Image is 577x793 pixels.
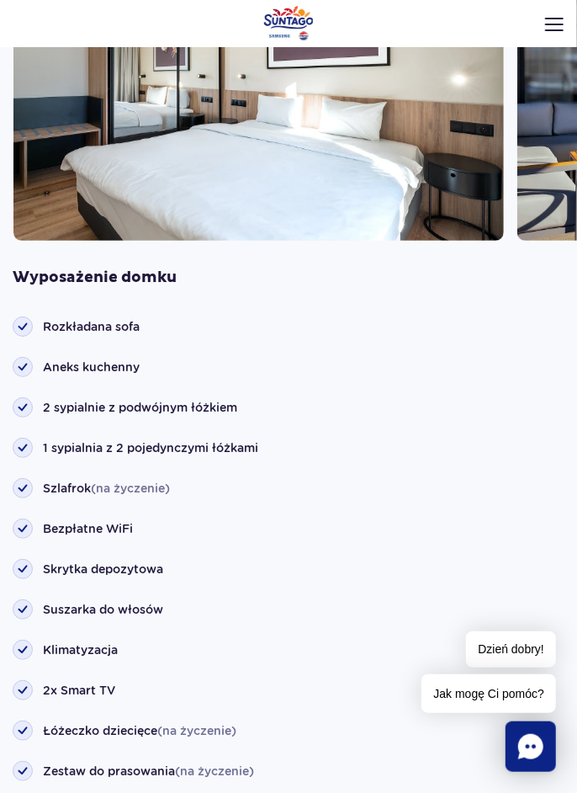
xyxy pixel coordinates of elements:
div: Chat [506,721,556,772]
span: Dzień dobry! [466,631,556,668]
span: 2 sypialnie z podwójnym łóżkiem [43,399,237,416]
span: Jak mogę Ci pomóc? [421,674,556,713]
span: (na życzenie) [175,764,254,778]
img: Open menu [545,18,564,31]
strong: Wyposażenie domku [13,268,564,288]
span: Zestaw do prasowania [43,763,254,780]
span: (na życzenie) [91,482,170,495]
span: Aneks kuchenny [43,359,140,375]
span: Skrytka depozytowa [43,561,163,577]
a: Park of Poland [264,6,314,40]
span: Suszarka do włosów [43,601,163,618]
span: Bezpłatne WiFi [43,520,133,537]
span: Rozkładana sofa [43,318,140,335]
span: Łóżeczko dziecięce [43,722,236,739]
span: Klimatyzacja [43,641,118,658]
span: 2x Smart TV [43,682,115,699]
span: (na życzenie) [157,724,236,737]
span: Szlafrok [43,480,170,497]
span: 1 sypialnia z 2 pojedynczymi łóżkami [43,439,258,456]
